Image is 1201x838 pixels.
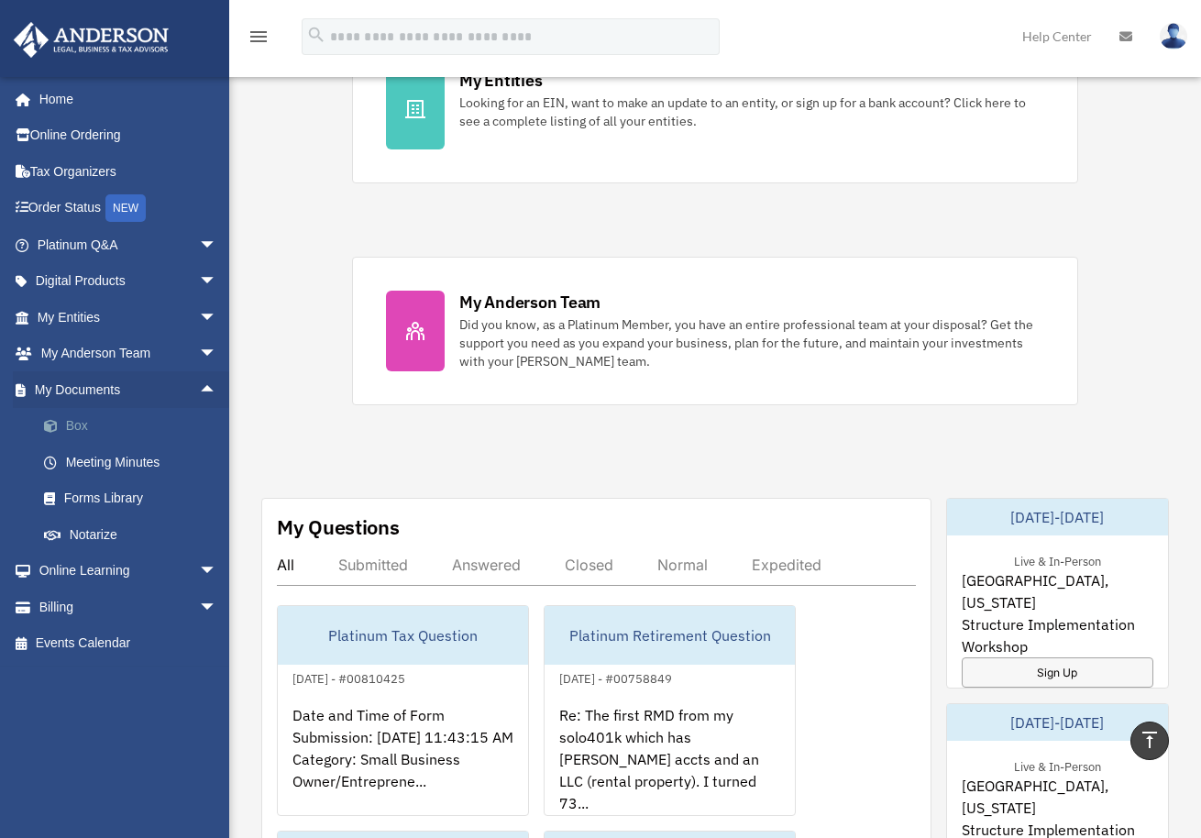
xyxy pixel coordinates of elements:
[962,613,1154,657] span: Structure Implementation Workshop
[565,556,613,574] div: Closed
[199,263,236,301] span: arrow_drop_down
[962,657,1154,688] a: Sign Up
[13,153,245,190] a: Tax Organizers
[459,315,1044,370] div: Did you know, as a Platinum Member, you have an entire professional team at your disposal? Get th...
[999,755,1116,775] div: Live & In-Person
[999,550,1116,569] div: Live & In-Person
[13,263,245,300] a: Digital Productsarrow_drop_down
[947,499,1169,535] div: [DATE]-[DATE]
[752,556,821,574] div: Expedited
[199,336,236,373] span: arrow_drop_down
[962,569,1154,613] span: [GEOGRAPHIC_DATA], [US_STATE]
[26,516,245,553] a: Notarize
[13,81,236,117] a: Home
[13,299,245,336] a: My Entitiesarrow_drop_down
[962,775,1154,819] span: [GEOGRAPHIC_DATA], [US_STATE]
[306,25,326,45] i: search
[352,257,1078,405] a: My Anderson Team Did you know, as a Platinum Member, you have an entire professional team at your...
[1160,23,1187,50] img: User Pic
[352,35,1078,183] a: My Entities Looking for an EIN, want to make an update to an entity, or sign up for a bank accoun...
[278,667,420,687] div: [DATE] - #00810425
[277,556,294,574] div: All
[545,606,795,665] div: Platinum Retirement Question
[278,606,528,665] div: Platinum Tax Question
[13,371,245,408] a: My Documentsarrow_drop_up
[13,336,245,372] a: My Anderson Teamarrow_drop_down
[459,69,542,92] div: My Entities
[105,194,146,222] div: NEW
[13,553,245,590] a: Online Learningarrow_drop_down
[199,299,236,336] span: arrow_drop_down
[1139,729,1161,751] i: vertical_align_top
[13,589,245,625] a: Billingarrow_drop_down
[657,556,708,574] div: Normal
[545,689,795,832] div: Re: The first RMD from my solo401k which has [PERSON_NAME] accts and an LLC (rental property). I ...
[452,556,521,574] div: Answered
[199,589,236,626] span: arrow_drop_down
[13,226,245,263] a: Platinum Q&Aarrow_drop_down
[947,704,1169,741] div: [DATE]-[DATE]
[248,32,270,48] a: menu
[13,625,245,662] a: Events Calendar
[545,667,687,687] div: [DATE] - #00758849
[1130,722,1169,760] a: vertical_align_top
[459,291,600,314] div: My Anderson Team
[459,94,1044,130] div: Looking for an EIN, want to make an update to an entity, or sign up for a bank account? Click her...
[26,480,245,517] a: Forms Library
[199,553,236,590] span: arrow_drop_down
[544,605,796,816] a: Platinum Retirement Question[DATE] - #00758849Re: The first RMD from my solo401k which has [PERSO...
[199,371,236,409] span: arrow_drop_up
[277,513,400,541] div: My Questions
[8,22,174,58] img: Anderson Advisors Platinum Portal
[338,556,408,574] div: Submitted
[277,605,529,816] a: Platinum Tax Question[DATE] - #00810425Date and Time of Form Submission: [DATE] 11:43:15 AM Categ...
[13,117,245,154] a: Online Ordering
[26,408,245,445] a: Box
[278,689,528,832] div: Date and Time of Form Submission: [DATE] 11:43:15 AM Category: Small Business Owner/Entreprene...
[26,444,245,480] a: Meeting Minutes
[13,190,245,227] a: Order StatusNEW
[199,226,236,264] span: arrow_drop_down
[248,26,270,48] i: menu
